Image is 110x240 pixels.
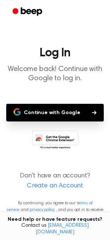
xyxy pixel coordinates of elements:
[6,171,104,191] p: Don't have an account?
[6,47,104,59] h1: Log In
[7,181,103,191] a: Create an Account
[7,5,49,19] a: Beep
[36,223,89,235] a: [EMAIL_ADDRESS][DOMAIN_NAME]
[30,208,55,212] a: privacy policy
[4,223,106,236] span: Contact us
[6,200,104,220] p: By continuing, you agree to our and , and you opt in to receive emails from us.
[6,104,104,121] button: Continue with Google
[6,65,104,83] p: Welcome back! Continue with Google to log in.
